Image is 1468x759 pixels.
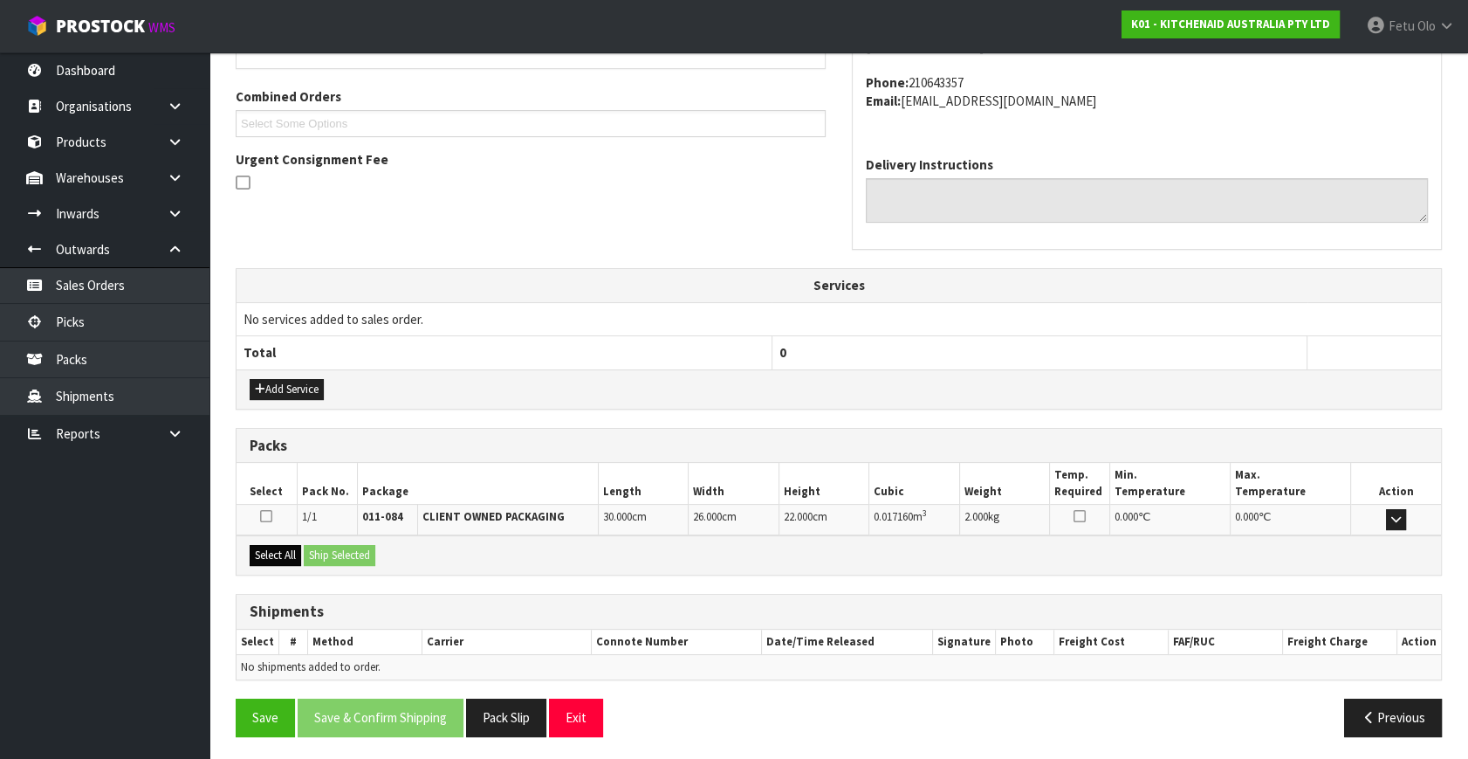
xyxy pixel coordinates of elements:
[603,509,632,524] span: 30.000
[357,463,598,504] th: Package
[866,73,1428,111] address: 210643357 [EMAIL_ADDRESS][DOMAIN_NAME]
[302,509,317,524] span: 1/1
[923,507,927,519] sup: 3
[995,630,1053,655] th: Photo
[1344,699,1442,736] button: Previous
[1351,463,1442,504] th: Action
[866,155,993,174] label: Delivery Instructions
[297,463,357,504] th: Pack No.
[236,87,341,106] label: Combined Orders
[549,699,603,736] button: Exit
[869,463,960,504] th: Cubic
[779,463,869,504] th: Height
[250,604,1428,620] h3: Shipments
[148,19,175,36] small: WMS
[1053,630,1168,655] th: Freight Cost
[866,74,909,91] strong: phone
[236,699,295,736] button: Save
[866,93,901,109] strong: email
[236,150,388,169] label: Urgent Consignment Fee
[779,344,786,361] span: 0
[1131,17,1330,31] strong: K01 - KITCHENAID AUSTRALIA PTY LTD
[689,463,779,504] th: Width
[932,630,995,655] th: Signature
[689,505,779,535] td: cm
[869,505,960,535] td: m
[1231,463,1351,504] th: Max. Temperature
[598,463,689,504] th: Length
[598,505,689,535] td: cm
[362,509,403,524] strong: 011-084
[237,463,297,504] th: Select
[1115,509,1138,524] span: 0.000
[693,509,722,524] span: 26.000
[250,379,324,400] button: Add Service
[1389,17,1415,34] span: Fetu
[237,654,1441,680] td: No shipments added to order.
[959,505,1050,535] td: kg
[237,336,772,369] th: Total
[237,302,1441,335] td: No services added to sales order.
[959,463,1050,504] th: Weight
[466,699,546,736] button: Pack Slip
[592,630,762,655] th: Connote Number
[784,509,813,524] span: 22.000
[298,699,463,736] button: Save & Confirm Shipping
[1231,505,1351,535] td: ℃
[1122,10,1340,38] a: K01 - KITCHENAID AUSTRALIA PTY LTD
[1235,509,1259,524] span: 0.000
[308,630,422,655] th: Method
[1417,17,1436,34] span: Olo
[422,630,592,655] th: Carrier
[279,630,308,655] th: #
[779,505,869,535] td: cm
[422,509,565,524] strong: CLIENT OWNED PACKAGING
[1168,630,1282,655] th: FAF/RUC
[56,15,145,38] span: ProStock
[250,545,301,566] button: Select All
[1110,463,1231,504] th: Min. Temperature
[761,630,932,655] th: Date/Time Released
[874,509,913,524] span: 0.017160
[26,15,48,37] img: cube-alt.png
[237,269,1441,302] th: Services
[1110,505,1231,535] td: ℃
[1396,630,1441,655] th: Action
[250,438,1428,454] h3: Packs
[1283,630,1397,655] th: Freight Charge
[1050,463,1110,504] th: Temp. Required
[304,545,375,566] button: Ship Selected
[964,509,988,524] span: 2.000
[237,630,279,655] th: Select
